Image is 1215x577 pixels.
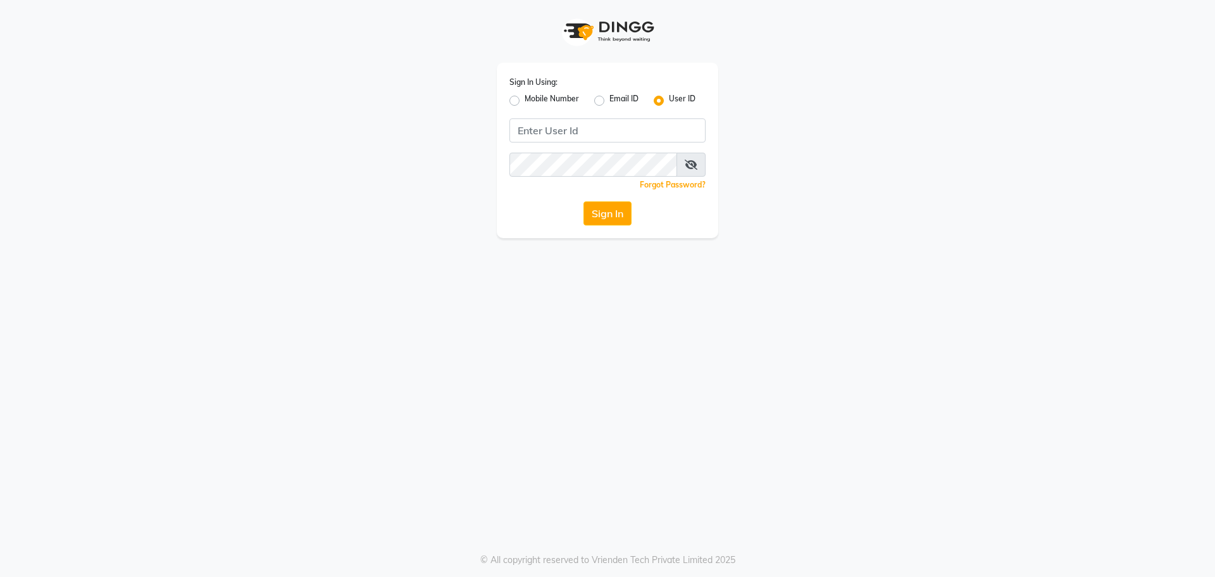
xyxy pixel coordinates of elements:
label: Sign In Using: [509,77,558,88]
input: Username [509,153,677,177]
label: Mobile Number [525,93,579,108]
input: Username [509,118,706,143]
label: User ID [669,93,695,108]
button: Sign In [583,201,632,225]
img: logo1.svg [557,13,658,50]
a: Forgot Password? [640,180,706,189]
label: Email ID [609,93,639,108]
